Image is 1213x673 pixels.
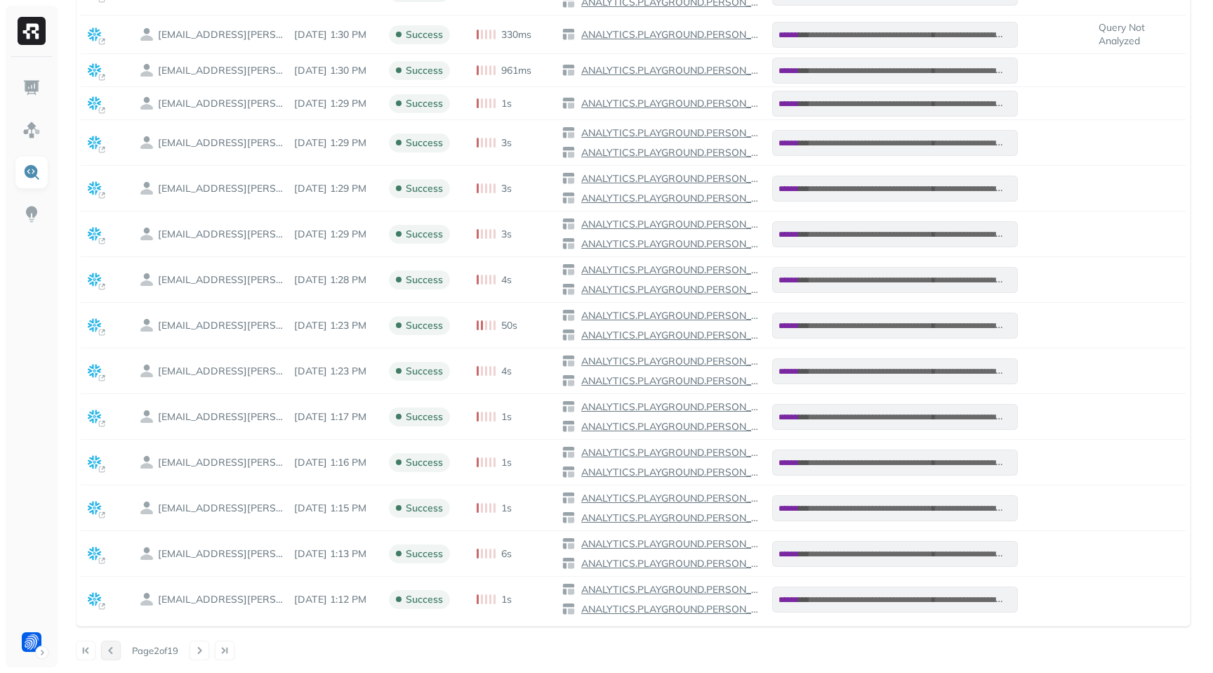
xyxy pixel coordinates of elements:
[578,218,758,231] p: ANALYTICS.PLAYGROUND.PERSON_ATTRIBUTES_SESSIONS_SAMPLED
[578,329,758,342] p: ANALYTICS.PLAYGROUND.PERSON_ATTRIBUTES_NUMERICAL_BUCKETS
[562,282,576,296] img: table
[578,355,758,368] p: ANALYTICS.PLAYGROUND.PERSON_ATTRIBUTES_SESSIONS_SAMPLED
[406,273,443,287] p: success
[294,97,375,110] p: Aug 24, 2025 1:29 PM
[576,557,758,570] a: ANALYTICS.PLAYGROUND.PERSON_ATTRIBUTES_NUMERICAL_BUCKETS
[22,163,41,181] img: Query Explorer
[406,365,443,378] p: success
[501,97,512,110] p: 1s
[294,28,375,41] p: Aug 24, 2025 1:30 PM
[562,556,576,570] img: table
[562,171,576,185] img: table
[578,192,758,205] p: ANALYTICS.PLAYGROUND.PERSON_ATTRIBUTES_NUMERICAL_BUCKETS
[158,410,284,424] p: EDO.FIELDMAN@FORTER.COM
[578,126,758,140] p: ANALYTICS.PLAYGROUND.PERSON_ATTRIBUTES_SESSIONS_SAMPLED
[406,502,443,515] p: success
[578,537,758,551] p: ANALYTICS.PLAYGROUND.PERSON_ATTRIBUTES_SESSIONS_SAMPLED
[294,547,375,561] p: Aug 24, 2025 1:13 PM
[406,28,443,41] p: success
[140,318,154,332] img: owner
[406,547,443,561] p: success
[578,511,758,525] p: ANALYTICS.PLAYGROUND.PERSON_ATTRIBUTES_NUMERICAL_BUCKETS
[140,364,154,378] img: owner
[578,172,758,185] p: ANALYTICS.PLAYGROUND.PERSON_ATTRIBUTES_SESSIONS_SAMPLED
[158,502,284,515] p: EDO.FIELDMAN@FORTER.COM
[22,632,41,652] img: Forter
[406,593,443,606] p: success
[562,582,576,596] img: table
[562,445,576,459] img: table
[140,501,154,515] img: owner
[158,319,284,332] p: EDO.FIELDMAN@FORTER.COM
[578,374,758,388] p: ANALYTICS.PLAYGROUND.PERSON_ATTRIBUTES_NUMERICAL_BUCKETS
[294,228,375,241] p: Aug 24, 2025 1:29 PM
[576,283,758,296] a: ANALYTICS.PLAYGROUND.PERSON_ATTRIBUTES_NUMERICAL_BUCKETS
[562,145,576,159] img: table
[578,97,758,110] p: ANALYTICS.PLAYGROUND.PERSON_ATTRIBUTES_SESSIONS_SAMPLED
[576,420,758,433] a: ANALYTICS.PLAYGROUND.PERSON_ATTRIBUTES_NUMERICAL_BUCKETS
[501,547,512,561] p: 6s
[578,492,758,505] p: ANALYTICS.PLAYGROUND.PERSON_ATTRIBUTES_SESSIONS_SAMPLED
[140,96,154,110] img: owner
[501,365,512,378] p: 4s
[132,644,178,657] p: Page 2 of 19
[158,456,284,469] p: EDO.FIELDMAN@FORTER.COM
[562,191,576,205] img: table
[576,355,758,368] a: ANALYTICS.PLAYGROUND.PERSON_ATTRIBUTES_SESSIONS_SAMPLED
[576,172,758,185] a: ANALYTICS.PLAYGROUND.PERSON_ATTRIBUTES_SESSIONS_SAMPLED
[158,64,284,77] p: EDO.FIELDMAN@FORTER.COM
[562,96,576,110] img: table
[501,64,531,77] p: 961ms
[140,547,154,561] img: owner
[578,466,758,479] p: ANALYTICS.PLAYGROUND.PERSON_ATTRIBUTES_NUMERICAL_BUCKETS
[562,263,576,277] img: table
[22,121,41,139] img: Assets
[294,410,375,424] p: Aug 24, 2025 1:17 PM
[294,365,375,378] p: Aug 24, 2025 1:23 PM
[140,136,154,150] img: owner
[576,492,758,505] a: ANALYTICS.PLAYGROUND.PERSON_ATTRIBUTES_SESSIONS_SAMPLED
[576,329,758,342] a: ANALYTICS.PLAYGROUND.PERSON_ATTRIBUTES_NUMERICAL_BUCKETS
[578,603,758,616] p: ANALYTICS.PLAYGROUND.PERSON_ATTRIBUTES_NUMERICAL_BUCKETS
[501,410,512,424] p: 1s
[562,374,576,388] img: table
[22,79,41,97] img: Dashboard
[562,491,576,505] img: table
[406,228,443,241] p: success
[576,263,758,277] a: ANALYTICS.PLAYGROUND.PERSON_ATTRIBUTES_SESSIONS_SAMPLED
[578,309,758,322] p: ANALYTICS.PLAYGROUND.PERSON_ATTRIBUTES_SESSIONS_SAMPLED
[501,28,531,41] p: 330ms
[578,583,758,596] p: ANALYTICS.PLAYGROUND.PERSON_ATTRIBUTES_SESSIONS_SAMPLED
[140,181,154,195] img: owner
[501,273,512,287] p: 4s
[578,557,758,570] p: ANALYTICS.PLAYGROUND.PERSON_ATTRIBUTES_NUMERICAL_BUCKETS
[294,456,375,469] p: Aug 24, 2025 1:16 PM
[562,217,576,231] img: table
[562,419,576,433] img: table
[294,182,375,195] p: Aug 24, 2025 1:29 PM
[576,511,758,525] a: ANALYTICS.PLAYGROUND.PERSON_ATTRIBUTES_NUMERICAL_BUCKETS
[406,456,443,469] p: success
[562,465,576,479] img: table
[501,136,512,150] p: 3s
[140,63,154,77] img: owner
[158,182,284,195] p: EDO.FIELDMAN@FORTER.COM
[562,63,576,77] img: table
[578,420,758,433] p: ANALYTICS.PLAYGROUND.PERSON_ATTRIBUTES_NUMERICAL_BUCKETS
[294,64,375,77] p: Aug 24, 2025 1:30 PM
[406,64,443,77] p: success
[562,27,576,41] img: table
[562,328,576,342] img: table
[501,502,512,515] p: 1s
[294,273,375,287] p: Aug 24, 2025 1:28 PM
[140,27,154,41] img: owner
[18,17,46,45] img: Ryft
[576,583,758,596] a: ANALYTICS.PLAYGROUND.PERSON_ATTRIBUTES_SESSIONS_SAMPLED
[501,456,512,469] p: 1s
[140,410,154,424] img: owner
[501,228,512,241] p: 3s
[576,466,758,479] a: ANALYTICS.PLAYGROUND.PERSON_ATTRIBUTES_NUMERICAL_BUCKETS
[158,365,284,378] p: EDO.FIELDMAN@FORTER.COM
[576,537,758,551] a: ANALYTICS.PLAYGROUND.PERSON_ATTRIBUTES_SESSIONS_SAMPLED
[578,146,758,159] p: ANALYTICS.PLAYGROUND.PERSON_ATTRIBUTES_NUMERICAL_BUCKETS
